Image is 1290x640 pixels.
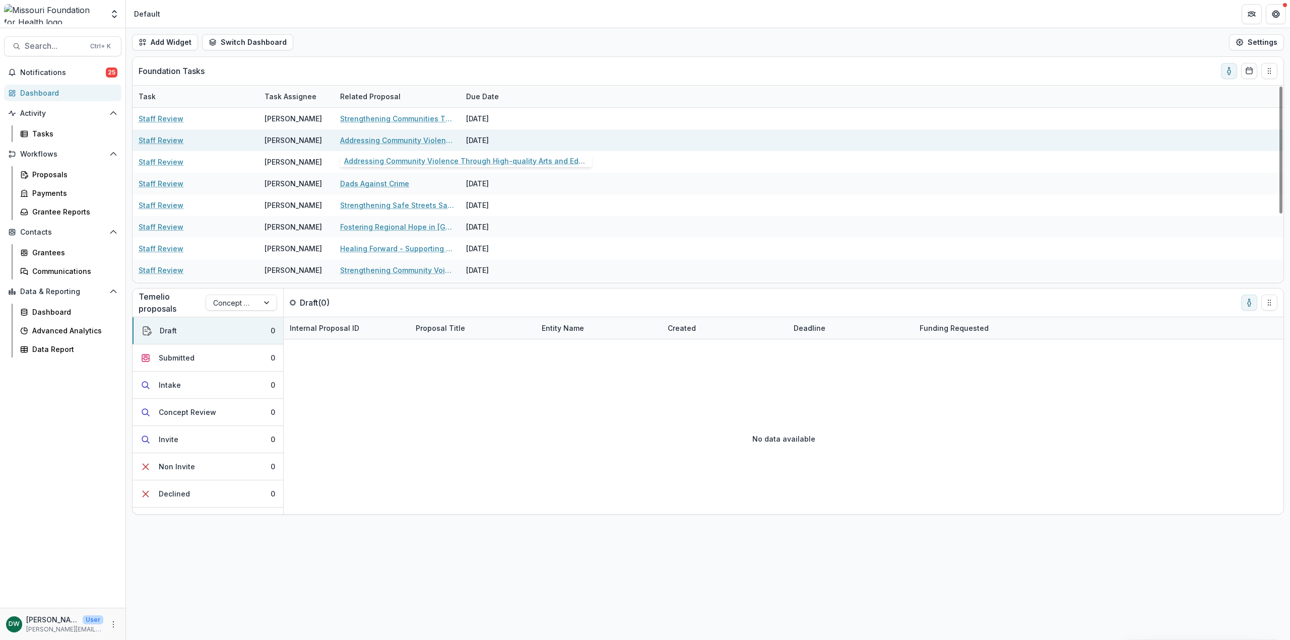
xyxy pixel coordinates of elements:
div: [DATE] [460,173,536,194]
button: Open Activity [4,105,121,121]
div: Ctrl + K [88,41,113,52]
div: Due Date [460,91,505,102]
div: Proposal Title [410,317,536,339]
div: Funding Requested [914,317,1040,339]
a: Dashboard [4,85,121,101]
div: 0 [271,461,275,472]
div: [DATE] [460,216,536,238]
button: Settings [1229,34,1284,50]
a: Staff Review [139,200,183,210]
a: Strengthening Safe Streets Safe Neighborhoods [340,200,454,210]
span: Notifications [20,68,106,77]
div: Proposals [32,169,113,180]
div: [PERSON_NAME] [265,243,322,254]
div: Payments [32,188,113,198]
p: No data available [752,434,815,444]
button: Concept Review0 [133,399,283,426]
div: Internal Proposal ID [284,323,365,333]
div: [PERSON_NAME] [265,200,322,210]
a: Addressing Community Violence Through High-quality Arts and Education Experiences [340,135,454,146]
div: Related Proposal [334,86,460,107]
a: Dashboard [16,304,121,320]
div: Due Date [460,86,536,107]
div: Daniel Waxler [9,621,20,627]
div: 0 [271,352,275,363]
img: Missouri Foundation for Health logo [4,4,103,24]
div: Task [133,91,162,102]
button: Non Invite0 [133,453,283,480]
span: Search... [25,41,84,51]
div: Task Assignee [259,86,334,107]
div: [DATE] [460,151,536,173]
button: Invite0 [133,426,283,453]
div: [PERSON_NAME] [265,157,322,167]
span: Activity [20,109,105,118]
p: Draft ( 0 ) [300,297,375,309]
a: Proposals [16,166,121,183]
a: Fostering Regional Hope in [GEOGRAPHIC_DATA] [340,222,454,232]
button: Drag [1261,295,1277,311]
div: Entity Name [536,317,662,339]
button: More [107,618,119,630]
div: [DATE] [460,238,536,259]
button: toggle-assigned-to-me [1241,295,1257,311]
div: Data Report [32,344,113,354]
div: [DATE] [460,281,536,303]
div: Related Proposal [334,91,407,102]
button: Drag [1261,63,1277,79]
div: Grantee Reports [32,206,113,217]
a: Staff Review [139,178,183,189]
a: Mending Fences: Community Violence Intervention for Youth [340,157,454,167]
div: Deadline [788,317,914,339]
div: Intake [159,380,181,390]
div: 0 [271,407,275,417]
button: Open entity switcher [107,4,121,24]
div: Task [133,86,259,107]
div: Dashboard [32,307,113,317]
div: [PERSON_NAME] [265,135,322,146]
div: [PERSON_NAME] [265,222,322,232]
div: Proposal Title [410,323,471,333]
button: Open Data & Reporting [4,283,121,300]
button: Notifications25 [4,64,121,81]
button: Get Help [1266,4,1286,24]
button: Submitted0 [133,344,283,372]
div: Draft [160,325,177,336]
a: Advanced Analytics [16,322,121,339]
p: Temelio proposals [139,291,206,315]
a: Staff Review [139,265,183,275]
p: [PERSON_NAME][EMAIL_ADDRESS][DOMAIN_NAME] [26,625,103,634]
div: Invite [159,434,178,445]
div: Entity Name [536,323,590,333]
div: [DATE] [460,129,536,151]
a: Staff Review [139,157,183,167]
button: Open Workflows [4,146,121,162]
button: Partners [1242,4,1262,24]
button: Calendar [1241,63,1257,79]
button: Draft0 [133,317,283,344]
span: Data & Reporting [20,288,105,296]
div: [PERSON_NAME] [265,113,322,124]
a: Strengthening Community Voices: CASPER Data to Action on Mental Health and Firearm Safety [340,265,454,275]
a: Staff Review [139,113,183,124]
div: [PERSON_NAME] [265,265,322,275]
span: Workflows [20,150,105,159]
p: User [83,615,103,624]
div: Internal Proposal ID [284,317,410,339]
div: Dashboard [20,88,113,98]
a: Grantee Reports [16,203,121,220]
a: Staff Review [139,135,183,146]
a: Dads Against Crime [340,178,409,189]
div: Non Invite [159,461,195,472]
a: Grantees [16,244,121,261]
button: Open Contacts [4,224,121,240]
div: Grantees [32,247,113,258]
